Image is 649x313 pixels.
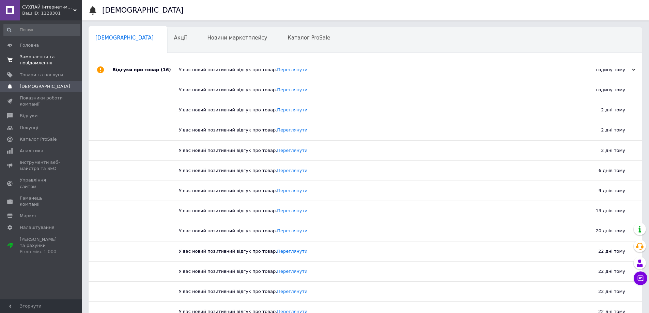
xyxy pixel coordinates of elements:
div: У вас новий позитивний відгук про товар. [179,67,567,73]
div: Prom мікс 1 000 [20,249,63,255]
a: Переглянути [277,107,307,112]
span: Товари та послуги [20,72,63,78]
div: У вас новий позитивний відгук про товар. [179,147,557,154]
span: Каталог ProSale [288,35,330,41]
span: (16) [161,67,171,72]
span: Акції [174,35,187,41]
a: Переглянути [277,228,307,233]
div: Ваш ID: 1128301 [22,10,82,16]
div: 9 днів тому [557,181,642,201]
div: У вас новий позитивний відгук про товар. [179,288,557,295]
span: Покупці [20,125,38,131]
span: Новини маркетплейсу [207,35,267,41]
span: Налаштування [20,224,55,231]
a: Переглянути [277,249,307,254]
a: Переглянути [277,148,307,153]
a: Переглянути [277,188,307,193]
div: 2 дні тому [557,141,642,160]
div: У вас новий позитивний відгук про товар. [179,248,557,254]
span: Відгуки [20,113,37,119]
a: Переглянути [277,168,307,173]
div: Відгуки про товар [112,60,179,80]
span: [DEMOGRAPHIC_DATA] [95,35,154,41]
span: Головна [20,42,39,48]
div: У вас новий позитивний відгук про товар. [179,127,557,133]
div: У вас новий позитивний відгук про товар. [179,188,557,194]
a: Переглянути [277,127,307,132]
span: Маркет [20,213,37,219]
div: 2 дні тому [557,100,642,120]
span: Інструменти веб-майстра та SEO [20,159,63,172]
span: Управління сайтом [20,177,63,189]
div: У вас новий позитивний відгук про товар. [179,168,557,174]
div: У вас новий позитивний відгук про товар. [179,87,557,93]
a: Переглянути [277,208,307,213]
div: 22 дні тому [557,241,642,261]
div: годину тому [557,80,642,100]
span: СУХПАЙ інтернет-магазин [22,4,73,10]
input: Пошук [3,24,80,36]
span: [PERSON_NAME] та рахунки [20,236,63,255]
div: 2 дні тому [557,120,642,140]
div: У вас новий позитивний відгук про товар. [179,208,557,214]
div: У вас новий позитивний відгук про товар. [179,268,557,275]
div: годину тому [567,67,635,73]
div: 20 днів тому [557,221,642,241]
span: Замовлення та повідомлення [20,54,63,66]
a: Переглянути [277,269,307,274]
span: Каталог ProSale [20,136,57,142]
button: Чат з покупцем [634,271,647,285]
div: У вас новий позитивний відгук про товар. [179,228,557,234]
h1: [DEMOGRAPHIC_DATA] [102,6,184,14]
span: [DEMOGRAPHIC_DATA] [20,83,70,90]
span: Гаманець компанії [20,195,63,207]
a: Переглянути [277,289,307,294]
div: У вас новий позитивний відгук про товар. [179,107,557,113]
div: 22 дні тому [557,262,642,281]
span: Аналітика [20,148,43,154]
a: Переглянути [277,67,307,72]
div: 22 дні тому [557,282,642,301]
span: Показники роботи компанії [20,95,63,107]
a: Переглянути [277,87,307,92]
div: 6 днів тому [557,161,642,181]
div: 13 днів тому [557,201,642,221]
